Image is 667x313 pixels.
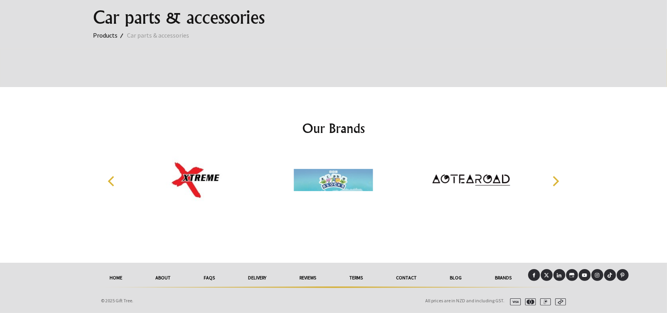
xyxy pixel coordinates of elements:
a: X (Twitter) [541,269,553,281]
img: visa.svg [507,298,521,305]
img: afterpay.svg [552,298,566,305]
a: Pinterest [617,269,629,281]
img: paypal.svg [537,298,551,305]
a: Blog [433,269,478,286]
a: reviews [283,269,333,286]
a: Facebook [528,269,540,281]
a: Youtube [579,269,591,281]
a: About [139,269,187,286]
a: HOME [93,269,139,286]
a: FAQs [187,269,231,286]
a: Contact [379,269,433,286]
span: All prices are in NZD and including GST. [425,298,504,304]
img: mastercard.svg [522,298,536,305]
a: delivery [231,269,283,286]
a: Tiktok [604,269,616,281]
a: Brands [478,269,528,286]
a: Terms [333,269,379,286]
span: © 2025 Gift Tree. [101,298,133,304]
a: LinkedIn [553,269,565,281]
a: Instagram [591,269,603,281]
